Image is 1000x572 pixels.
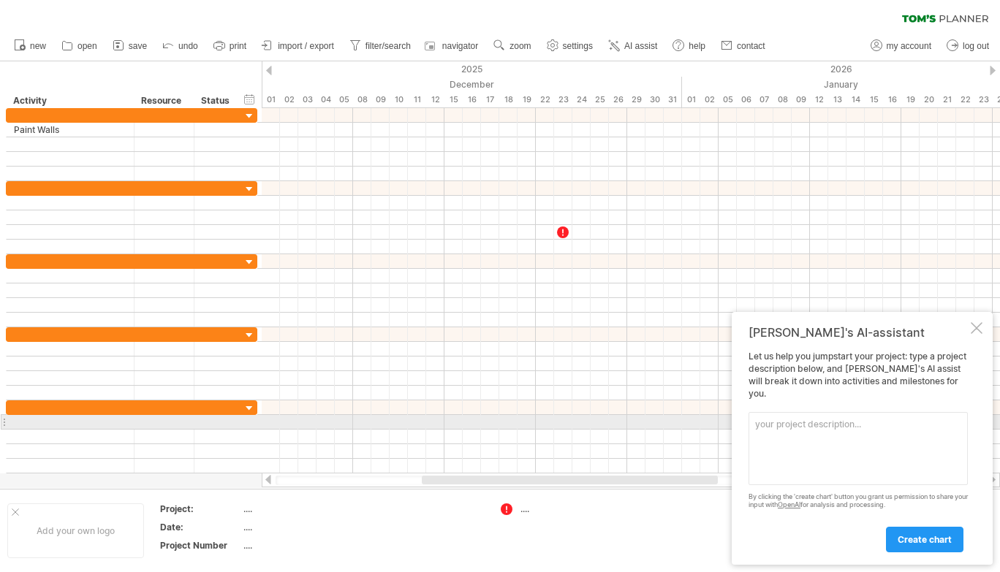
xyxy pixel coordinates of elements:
[792,92,810,107] div: Friday, 9 January 2026
[280,92,298,107] div: Tuesday, 2 December 2025
[886,527,963,552] a: create chart
[689,41,705,51] span: help
[346,37,415,56] a: filter/search
[943,37,993,56] a: log out
[737,92,755,107] div: Tuesday, 6 January 2026
[262,92,280,107] div: Monday, 1 December 2025
[10,37,50,56] a: new
[609,92,627,107] div: Friday, 26 December 2025
[883,92,901,107] div: Friday, 16 January 2026
[510,41,531,51] span: zoom
[408,92,426,107] div: Thursday, 11 December 2025
[543,37,597,56] a: settings
[865,92,883,107] div: Thursday, 15 January 2026
[262,77,682,92] div: December 2025
[591,92,609,107] div: Thursday, 25 December 2025
[749,493,968,509] div: By clicking the 'create chart' button you grant us permission to share your input with for analys...
[243,503,366,515] div: ....
[605,37,662,56] a: AI assist
[624,41,657,51] span: AI assist
[898,534,952,545] span: create chart
[518,92,536,107] div: Friday, 19 December 2025
[755,92,773,107] div: Wednesday, 7 January 2026
[669,37,710,56] a: help
[141,94,186,108] div: Resource
[7,503,144,558] div: Add your own logo
[423,37,482,56] a: navigator
[159,37,202,56] a: undo
[481,92,499,107] div: Wednesday, 17 December 2025
[77,41,97,51] span: open
[627,92,645,107] div: Monday, 29 December 2025
[749,325,968,340] div: [PERSON_NAME]'s AI-assistant
[499,92,518,107] div: Thursday, 18 December 2025
[58,37,102,56] a: open
[317,92,335,107] div: Thursday, 4 December 2025
[390,92,408,107] div: Wednesday, 10 December 2025
[278,41,334,51] span: import / export
[773,92,792,107] div: Thursday, 8 January 2026
[243,539,366,552] div: ....
[201,94,233,108] div: Status
[887,41,931,51] span: my account
[353,92,371,107] div: Monday, 8 December 2025
[749,351,968,552] div: Let us help you jumpstart your project: type a project description below, and [PERSON_NAME]'s AI ...
[956,92,974,107] div: Thursday, 22 January 2026
[426,92,444,107] div: Friday, 12 December 2025
[810,92,828,107] div: Monday, 12 January 2026
[717,37,770,56] a: contact
[365,41,411,51] span: filter/search
[682,92,700,107] div: Thursday, 1 January 2026
[520,503,600,515] div: ....
[490,37,535,56] a: zoom
[846,92,865,107] div: Wednesday, 14 January 2026
[129,41,147,51] span: save
[258,37,338,56] a: import / export
[645,92,664,107] div: Tuesday, 30 December 2025
[243,521,366,533] div: ....
[778,500,800,508] a: OpenAI
[160,503,240,515] div: Project:
[178,41,198,51] span: undo
[700,92,719,107] div: Friday, 2 January 2026
[160,539,240,552] div: Project Number
[442,41,478,51] span: navigator
[719,92,737,107] div: Monday, 5 January 2026
[210,37,251,56] a: print
[572,92,591,107] div: Wednesday, 24 December 2025
[371,92,390,107] div: Tuesday, 9 December 2025
[30,41,46,51] span: new
[463,92,481,107] div: Tuesday, 16 December 2025
[920,92,938,107] div: Tuesday, 20 January 2026
[335,92,353,107] div: Friday, 5 December 2025
[109,37,151,56] a: save
[828,92,846,107] div: Tuesday, 13 January 2026
[974,92,993,107] div: Friday, 23 January 2026
[14,123,126,137] div: Paint Walls
[938,92,956,107] div: Wednesday, 21 January 2026
[536,92,554,107] div: Monday, 22 December 2025
[554,92,572,107] div: Tuesday, 23 December 2025
[867,37,936,56] a: my account
[664,92,682,107] div: Wednesday, 31 December 2025
[737,41,765,51] span: contact
[13,94,126,108] div: Activity
[563,41,593,51] span: settings
[160,521,240,533] div: Date:
[901,92,920,107] div: Monday, 19 January 2026
[298,92,317,107] div: Wednesday, 3 December 2025
[963,41,989,51] span: log out
[444,92,463,107] div: Monday, 15 December 2025
[230,41,246,51] span: print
